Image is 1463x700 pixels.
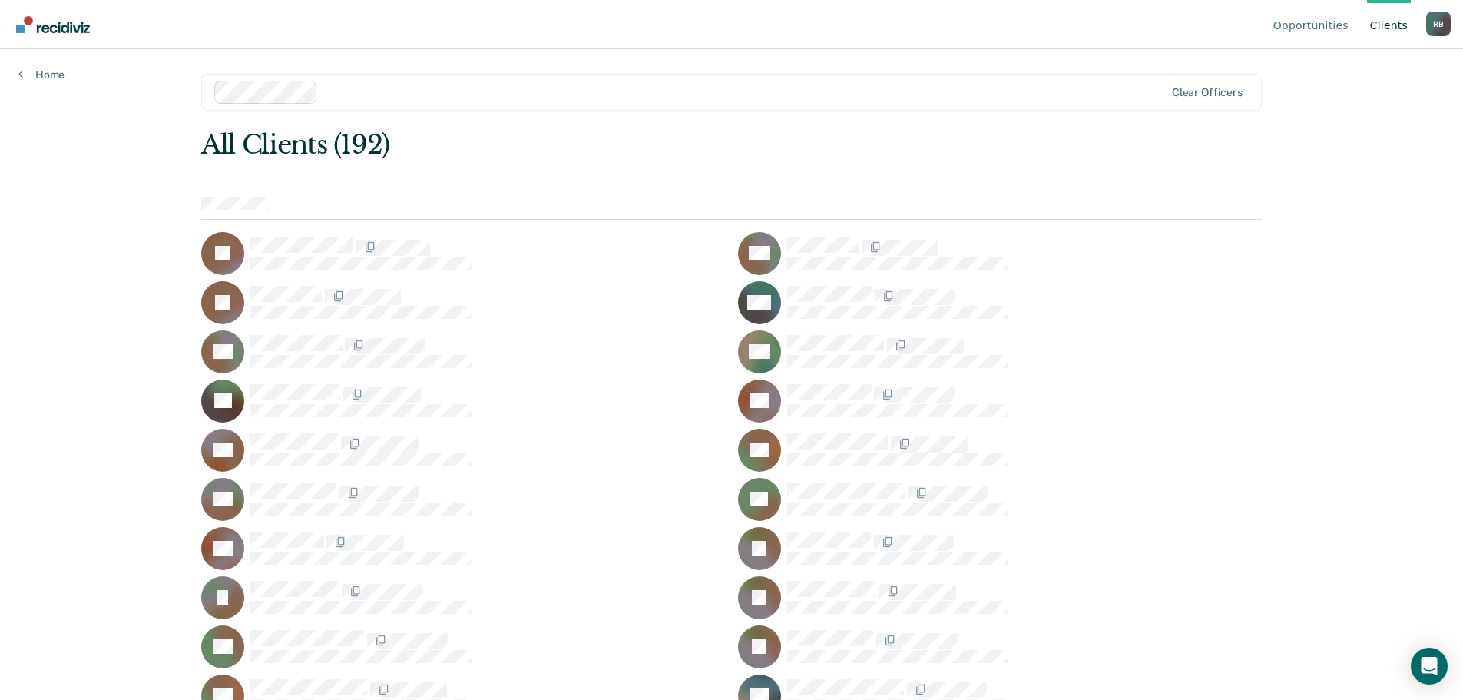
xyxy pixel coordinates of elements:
[18,68,65,81] a: Home
[1426,12,1451,36] div: R B
[16,16,90,33] img: Recidiviz
[1411,648,1448,685] div: Open Intercom Messenger
[1426,12,1451,36] button: Profile dropdown button
[201,129,1050,161] div: All Clients (192)
[1172,86,1243,99] div: Clear officers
